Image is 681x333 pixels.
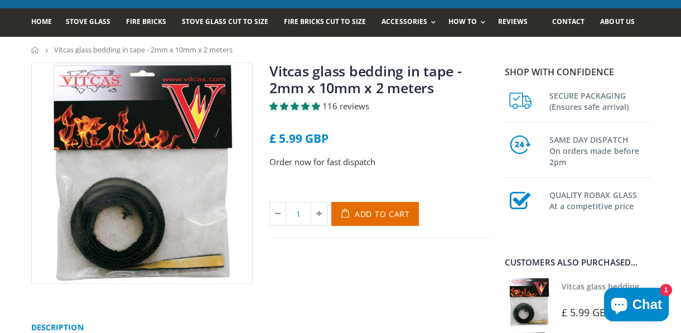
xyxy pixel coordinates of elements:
img: vitcas-stove-tape-self-adhesive-black_800x_crop_center.jpg [32,63,253,284]
a: Home [31,46,40,54]
a: Home [31,8,60,37]
a: Fire Bricks [126,8,175,37]
button: Add to Cart [331,202,419,226]
p: Shop with confidence [505,65,650,79]
a: Stove Glass [66,8,119,37]
h3: QUALITY ROBAX GLASS At a competitive price [549,187,650,212]
a: Accessories [381,8,441,37]
inbox-online-store-chat: Shopify online store chat [601,288,672,324]
span: Contact [552,17,585,26]
img: Vitcas stove glass bedding in tape [505,278,553,326]
span: Add to Cart [355,209,410,219]
span: Stove Glass Cut To Size [182,17,268,26]
p: Order now for fast dispatch [269,156,491,168]
a: Stove Glass Cut To Size [182,8,277,37]
span: About us [600,17,634,26]
a: Fire Bricks Cut To Size [284,8,374,37]
span: £ 5.99 GBP [269,131,329,146]
span: 116 reviews [322,100,369,112]
h3: SECURE PACKAGING (Ensures safe arrival) [549,88,650,113]
a: How To [448,8,491,37]
span: Home [31,17,52,26]
div: Customers also purchased... [505,258,650,267]
a: Vitcas glass bedding in tape - 2mm x 10mm x 2 meters [269,61,462,97]
span: Vitcas glass bedding in tape - 2mm x 10mm x 2 meters [54,45,233,55]
span: Accessories [381,17,427,26]
a: Contact [552,8,593,37]
span: Fire Bricks [126,17,166,26]
span: Fire Bricks Cut To Size [284,17,366,26]
span: How To [448,17,477,26]
span: Reviews [498,17,528,26]
span: Stove Glass [66,17,110,26]
a: Reviews [498,8,536,37]
a: About us [600,8,643,37]
h3: SAME DAY DISPATCH On orders made before 2pm [549,132,650,168]
span: 4.84 stars [269,100,322,112]
span: £ 5.99 GBP [562,306,613,319]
